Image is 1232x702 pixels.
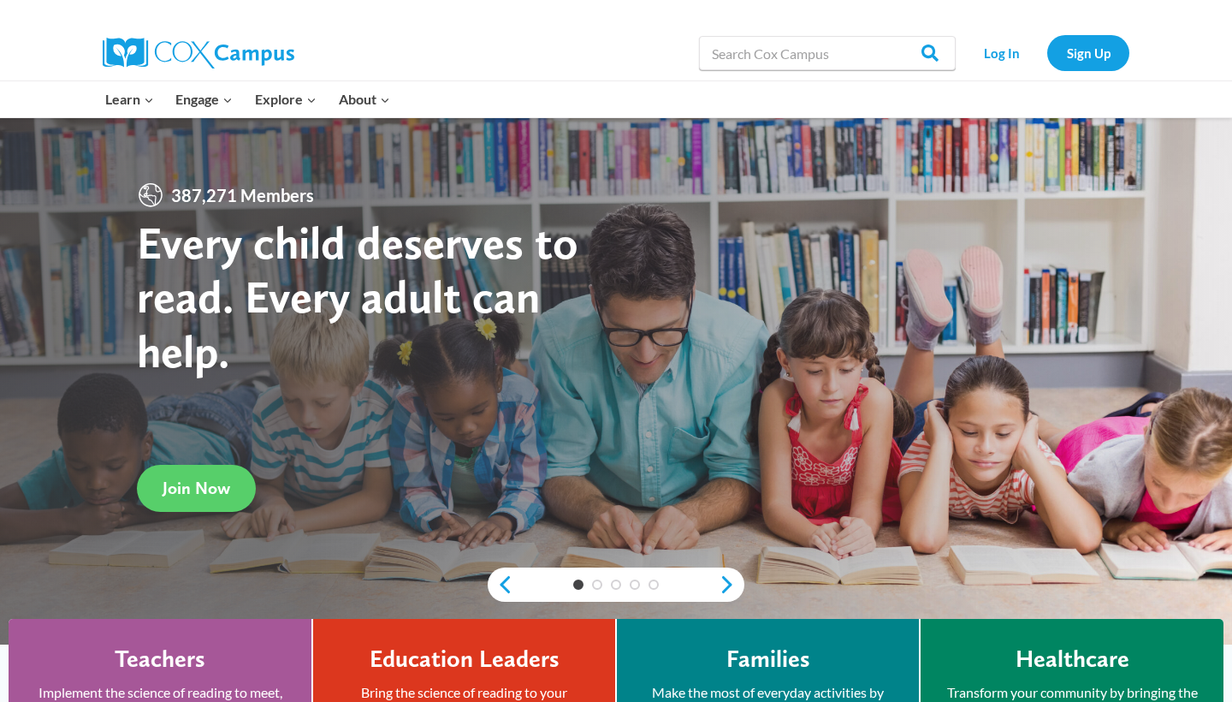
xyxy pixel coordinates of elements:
a: 4 [630,580,640,590]
h4: Teachers [115,645,205,674]
div: content slider buttons [488,568,744,602]
input: Search Cox Campus [699,36,956,70]
strong: Every child deserves to read. Every adult can help. [137,215,578,378]
a: 5 [649,580,659,590]
img: Cox Campus [103,38,294,68]
a: Sign Up [1047,35,1129,70]
a: Join Now [137,465,256,512]
nav: Primary Navigation [94,81,400,117]
a: Log In [964,35,1039,70]
nav: Secondary Navigation [964,35,1129,70]
span: 387,271 Members [164,181,321,209]
span: Engage [175,88,233,110]
h4: Families [726,645,810,674]
a: 1 [573,580,583,590]
a: 2 [592,580,602,590]
span: Explore [255,88,317,110]
span: Join Now [163,478,230,498]
a: 3 [611,580,621,590]
h4: Healthcare [1016,645,1129,674]
span: About [339,88,390,110]
a: previous [488,574,513,595]
h4: Education Leaders [370,645,560,674]
span: Learn [105,88,154,110]
a: next [719,574,744,595]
